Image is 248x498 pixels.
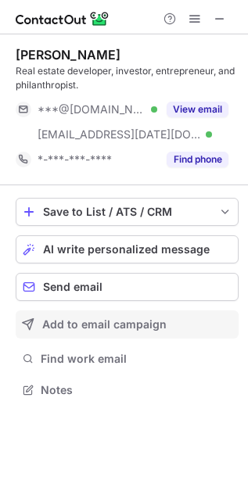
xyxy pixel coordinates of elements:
[38,102,146,116] span: ***@[DOMAIN_NAME]
[16,348,239,370] button: Find work email
[16,64,239,92] div: Real estate developer, investor, entrepreneur, and philanthropist.
[16,310,239,339] button: Add to email campaign
[16,273,239,301] button: Send email
[167,152,228,167] button: Reveal Button
[41,383,232,397] span: Notes
[43,206,211,218] div: Save to List / ATS / CRM
[16,235,239,263] button: AI write personalized message
[16,9,110,28] img: ContactOut v5.3.10
[43,281,102,293] span: Send email
[42,318,167,331] span: Add to email campaign
[16,379,239,401] button: Notes
[41,352,232,366] span: Find work email
[167,102,228,117] button: Reveal Button
[38,127,200,142] span: [EMAIL_ADDRESS][DATE][DOMAIN_NAME]
[43,243,210,256] span: AI write personalized message
[16,198,239,226] button: save-profile-one-click
[16,47,120,63] div: [PERSON_NAME]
